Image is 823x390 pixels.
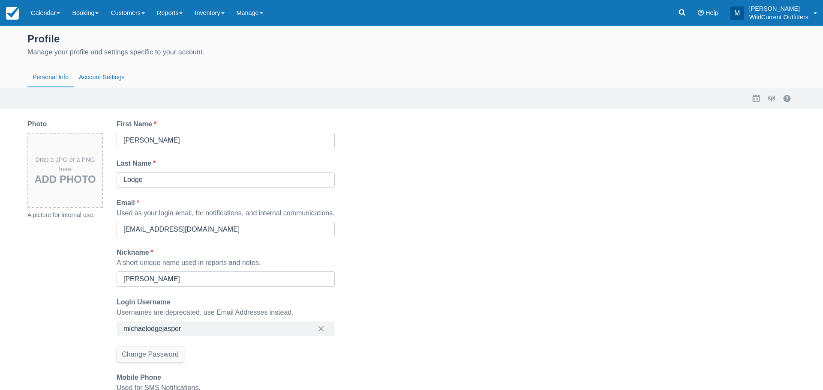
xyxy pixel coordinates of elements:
label: Photo [27,119,50,129]
label: Mobile Phone [117,372,165,383]
div: A picture for internal use. [27,210,103,220]
div: A short unique name used in reports and notes. [117,258,335,268]
label: Last Name [117,158,159,169]
h3: Add Photo [32,174,99,185]
button: Personal Info [27,68,74,87]
div: Usernames are deprecated, use Email Addresses instead. [117,307,335,318]
label: Nickname [117,247,157,258]
div: Drop a JPG or a PNG here [28,155,102,185]
img: checkfront-main-nav-mini-logo.png [6,7,19,20]
button: Change Password [117,347,184,362]
span: Used as your login email, for notifications, and internal communications. [117,209,335,217]
span: Help [706,9,718,16]
div: Profile [27,31,796,45]
div: Manage your profile and settings specific to your account. [27,47,796,57]
label: Login Username [117,297,174,307]
p: WildCurrent Outfitters [749,13,808,21]
button: Account Settings [74,68,130,87]
label: First Name [117,119,160,129]
i: Help [698,10,704,16]
p: [PERSON_NAME] [749,4,808,13]
div: M [730,6,744,20]
label: Email [117,198,143,208]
